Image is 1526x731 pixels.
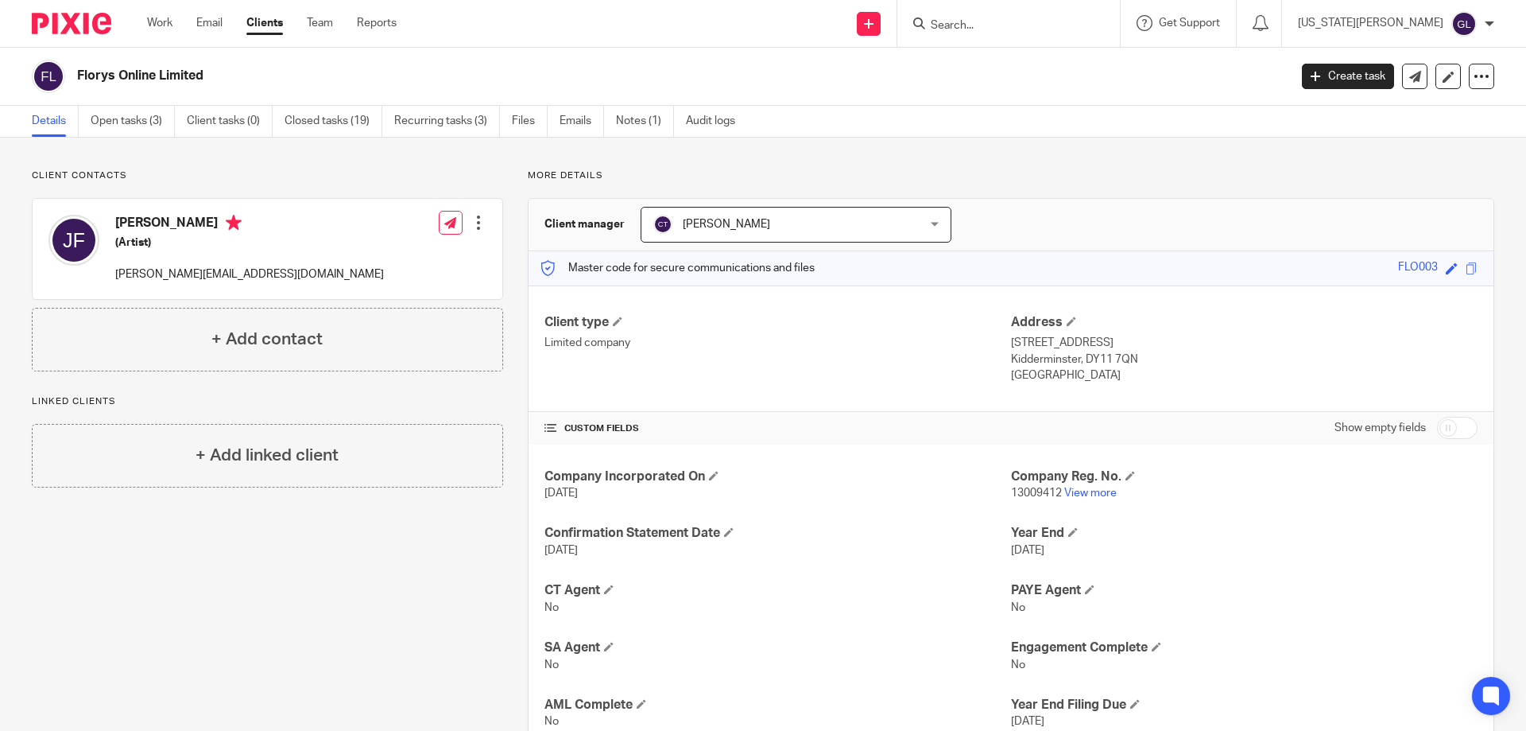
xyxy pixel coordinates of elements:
a: Team [307,15,333,31]
a: Details [32,106,79,137]
span: No [544,716,559,727]
h4: CUSTOM FIELDS [544,422,1011,435]
h4: Year End [1011,525,1478,542]
h4: Client type [544,314,1011,331]
span: [DATE] [544,488,578,499]
span: [DATE] [544,545,578,556]
h4: + Add contact [211,327,323,352]
a: Audit logs [686,106,747,137]
p: [US_STATE][PERSON_NAME] [1298,15,1443,31]
span: No [544,602,559,613]
p: Master code for secure communications and files [540,260,815,276]
span: [DATE] [1011,716,1044,727]
a: Clients [246,15,283,31]
span: No [1011,602,1025,613]
h4: Engagement Complete [1011,640,1478,656]
span: [PERSON_NAME] [683,219,770,230]
p: More details [528,169,1494,182]
h5: (Artist) [115,235,384,251]
a: Recurring tasks (3) [394,106,500,137]
h4: [PERSON_NAME] [115,215,384,235]
h4: AML Complete [544,697,1011,714]
p: Client contacts [32,169,503,182]
img: svg%3E [1451,11,1477,37]
p: Linked clients [32,395,503,408]
a: Open tasks (3) [91,106,175,137]
img: svg%3E [32,60,65,93]
h4: SA Agent [544,640,1011,656]
p: Kidderminster, DY11 7QN [1011,352,1478,367]
h4: Company Reg. No. [1011,469,1478,485]
p: [GEOGRAPHIC_DATA] [1011,367,1478,383]
i: Primary [226,215,242,231]
span: No [544,659,559,671]
h4: + Add linked client [196,443,339,468]
p: Limited company [544,335,1011,351]
a: Create task [1302,64,1394,89]
label: Show empty fields [1334,420,1426,436]
img: svg%3E [653,215,672,234]
a: Email [196,15,223,31]
h4: Company Incorporated On [544,469,1011,485]
a: View more [1064,488,1117,499]
img: svg%3E [48,215,99,266]
div: FLO003 [1398,259,1438,278]
h2: Florys Online Limited [77,68,1038,84]
p: [STREET_ADDRESS] [1011,335,1478,351]
a: Files [512,106,548,137]
h3: Client manager [544,216,625,232]
a: Emails [560,106,604,137]
a: Closed tasks (19) [285,106,382,137]
a: Client tasks (0) [187,106,273,137]
a: Reports [357,15,397,31]
span: Get Support [1159,17,1220,29]
span: 13009412 [1011,488,1062,499]
span: No [1011,659,1025,671]
span: [DATE] [1011,545,1044,556]
h4: PAYE Agent [1011,582,1478,599]
h4: Address [1011,314,1478,331]
input: Search [929,19,1072,33]
h4: Year End Filing Due [1011,697,1478,714]
h4: CT Agent [544,582,1011,599]
a: Notes (1) [616,106,674,137]
p: [PERSON_NAME][EMAIL_ADDRESS][DOMAIN_NAME] [115,266,384,282]
a: Work [147,15,172,31]
h4: Confirmation Statement Date [544,525,1011,542]
img: Pixie [32,13,111,34]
